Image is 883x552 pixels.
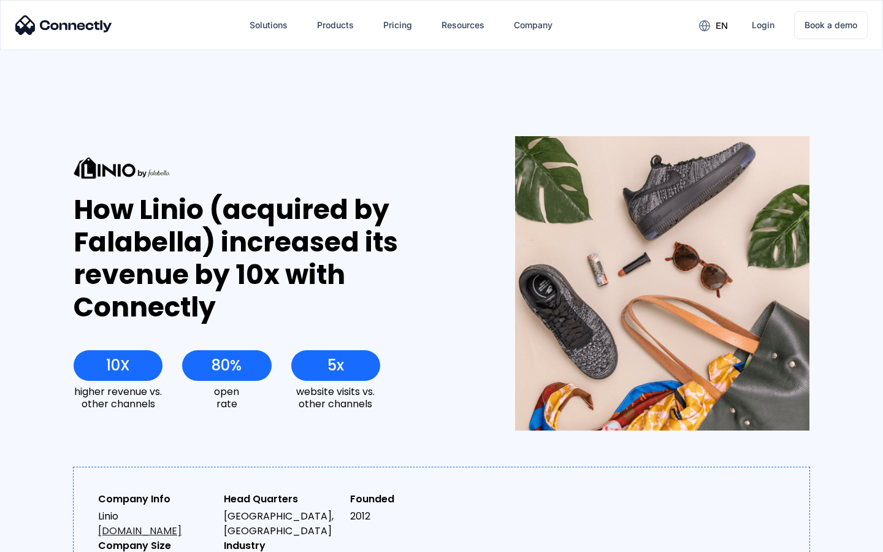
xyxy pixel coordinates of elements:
div: 2012 [350,509,466,524]
a: Pricing [373,10,422,40]
div: Login [752,17,774,34]
div: Company [514,17,552,34]
div: Founded [350,492,466,507]
div: website visits vs. other channels [291,386,380,409]
div: Head Quarters [224,492,340,507]
div: en [716,17,728,34]
div: Company Info [98,492,214,507]
a: Book a demo [794,11,868,39]
div: open rate [182,386,271,409]
ul: Language list [25,531,74,548]
div: 5x [327,357,344,374]
div: higher revenue vs. other channels [74,386,162,409]
div: 80% [212,357,242,374]
div: Linio [98,509,214,539]
div: How Linio (acquired by Falabella) increased its revenue by 10x with Connectly [74,194,470,323]
a: Login [742,10,784,40]
div: 10X [106,357,130,374]
a: [DOMAIN_NAME] [98,524,182,538]
div: Pricing [383,17,412,34]
img: Connectly Logo [15,15,112,35]
div: Resources [442,17,484,34]
div: [GEOGRAPHIC_DATA], [GEOGRAPHIC_DATA] [224,509,340,539]
div: Products [317,17,354,34]
div: Solutions [250,17,288,34]
aside: Language selected: English [12,531,74,548]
